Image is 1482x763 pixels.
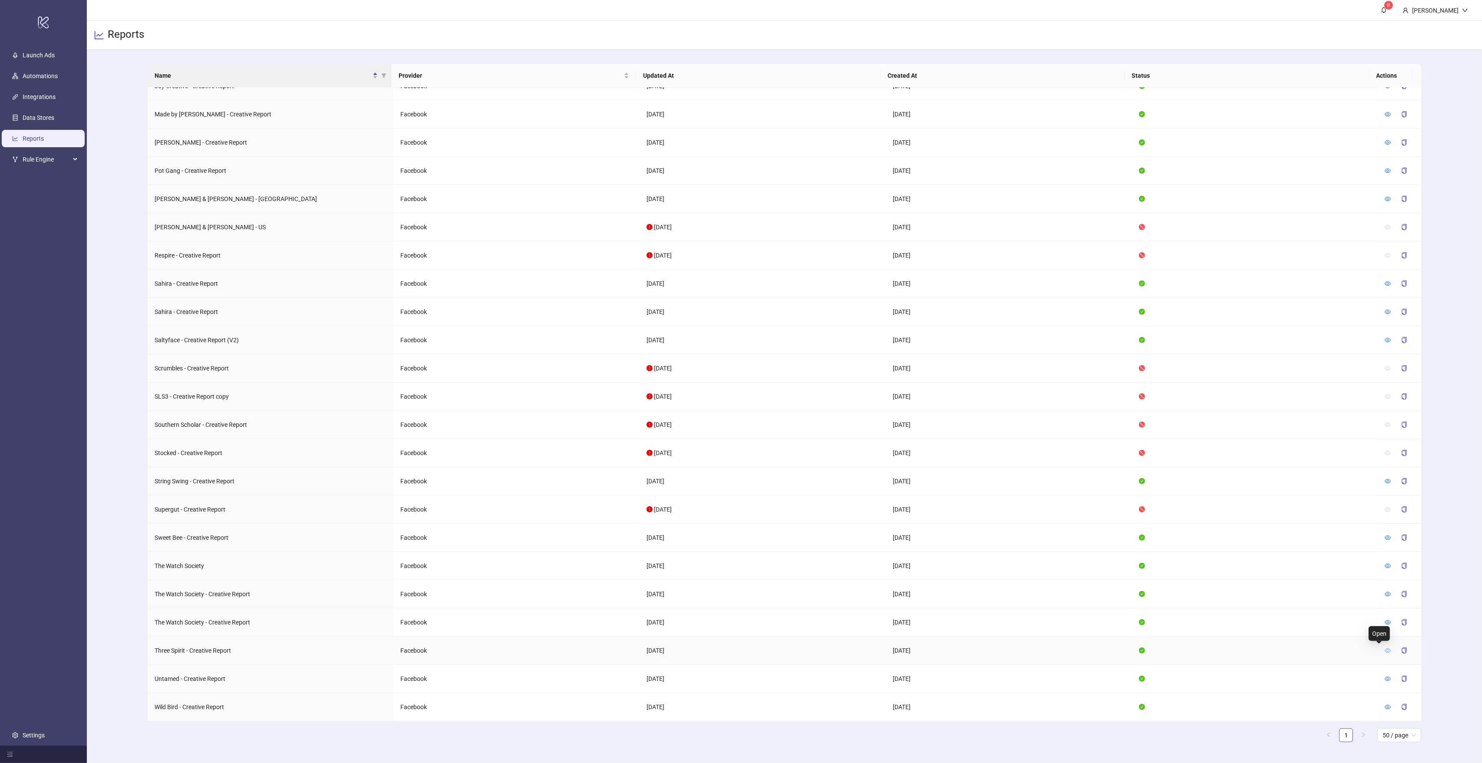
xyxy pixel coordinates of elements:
a: eye [1385,562,1391,569]
a: Data Stores [23,114,54,121]
td: [DATE] [640,552,886,580]
span: eye [1385,365,1391,371]
a: eye [1385,704,1391,710]
td: [DATE] [886,411,1132,439]
span: eye [1385,337,1391,343]
button: right [1357,728,1370,742]
th: Actions [1369,64,1413,88]
td: Facebook [393,637,640,665]
td: [DATE] [886,185,1132,213]
span: copy [1401,281,1407,287]
li: Next Page [1357,728,1370,742]
td: Facebook [393,129,640,157]
td: Scrumbles - Creative Report [148,354,394,383]
span: exclamation-circle [647,252,653,258]
a: eye [1385,337,1391,344]
li: Previous Page [1322,728,1336,742]
td: [DATE] [886,637,1132,665]
td: Respire - Creative Report [148,241,394,270]
button: copy [1394,390,1414,403]
th: Created At [881,64,1125,88]
span: check-circle [1139,196,1145,202]
button: copy [1394,305,1414,319]
span: bell [1381,7,1387,13]
span: eye [1385,506,1391,512]
span: eye [1385,450,1391,456]
span: exclamation-circle [647,393,653,400]
span: check-circle [1139,309,1145,315]
span: exclamation-circle [647,365,653,371]
span: eye [1385,619,1391,625]
span: copy [1401,111,1407,117]
button: copy [1394,672,1414,686]
a: Reports [23,135,44,142]
span: eye [1385,563,1391,569]
span: copy [1401,535,1407,541]
span: copy [1401,676,1407,682]
span: check-circle [1139,168,1145,174]
span: stop [1139,506,1145,512]
button: copy [1394,587,1414,601]
button: left [1322,728,1336,742]
button: copy [1394,531,1414,545]
td: Facebook [393,411,640,439]
td: [PERSON_NAME] & [PERSON_NAME] - [GEOGRAPHIC_DATA] [148,185,394,213]
td: [DATE] [886,467,1132,495]
td: Facebook [393,270,640,298]
span: copy [1401,422,1407,428]
div: Open [1369,626,1390,641]
span: menu-fold [7,751,13,757]
a: eye [1385,675,1391,682]
td: Facebook [393,354,640,383]
span: copy [1401,139,1407,145]
span: eye [1385,224,1391,230]
td: [DATE] [886,213,1132,241]
td: Facebook [393,213,640,241]
a: eye [1385,478,1391,485]
span: copy [1401,647,1407,654]
a: Automations [23,73,58,79]
td: [DATE] [886,495,1132,524]
td: Pot Gang - Creative Report [148,157,394,185]
td: Facebook [393,608,640,637]
td: [DATE] [640,524,886,552]
span: copy [1401,619,1407,625]
span: check-circle [1139,647,1145,654]
td: [DATE] [886,439,1132,467]
td: Untamed - Creative Report [148,665,394,693]
button: copy [1394,333,1414,347]
a: eye [1385,534,1391,541]
td: Facebook [393,185,640,213]
span: check-circle [1139,563,1145,569]
button: copy [1394,220,1414,234]
td: Three Spirit - Creative Report [148,637,394,665]
span: copy [1401,337,1407,343]
span: [DATE] [654,252,672,259]
td: Facebook [393,580,640,608]
td: Southern Scholar - Creative Report [148,411,394,439]
td: Facebook [393,665,640,693]
td: [DATE] [886,383,1132,411]
th: Status [1125,64,1370,88]
a: 1 [1340,729,1353,742]
span: right [1361,732,1366,737]
th: Updated At [636,64,881,88]
td: Facebook [393,383,640,411]
span: eye [1385,704,1391,710]
span: stop [1139,393,1145,400]
span: copy [1401,168,1407,174]
td: Saltyface - Creative Report (V2) [148,326,394,354]
span: eye [1385,478,1391,484]
span: eye [1385,309,1391,315]
td: Facebook [393,495,640,524]
span: Rule Engine [23,151,70,168]
span: user [1403,7,1409,13]
td: Facebook [393,524,640,552]
span: [DATE] [654,365,672,372]
a: eye [1385,111,1391,118]
td: [DATE] [886,298,1132,326]
td: Stocked - Creative Report [148,439,394,467]
div: Page Size [1377,728,1421,742]
td: [DATE] [886,129,1132,157]
td: [DATE] [886,580,1132,608]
